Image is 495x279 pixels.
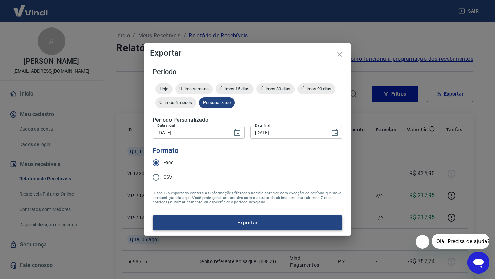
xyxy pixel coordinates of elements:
iframe: Mensagem da empresa [432,234,489,249]
h5: Período [153,68,342,75]
input: DD/MM/YYYY [153,126,228,139]
div: Últimos 6 meses [155,97,196,108]
div: Hoje [155,83,173,94]
span: Excel [163,159,174,166]
button: Choose date, selected date is 1 de ago de 2025 [230,126,244,139]
div: Personalizado [199,97,235,108]
span: Última semana [175,86,213,91]
label: Data inicial [157,123,175,128]
span: Últimos 30 dias [256,86,295,91]
h4: Exportar [150,49,345,57]
span: Últimos 6 meses [155,100,196,105]
span: Personalizado [199,100,235,105]
span: Olá! Precisa de ajuda? [4,5,58,10]
iframe: Fechar mensagem [416,235,429,249]
div: Últimos 30 dias [256,83,295,94]
legend: Formato [153,146,178,156]
button: Choose date, selected date is 10 de ago de 2025 [328,126,342,139]
iframe: Botão para abrir a janela de mensagens [467,252,489,274]
span: O arquivo exportado conterá as informações filtradas na tela anterior com exceção do período que ... [153,191,342,204]
div: Últimos 15 dias [216,83,254,94]
span: Últimos 15 dias [216,86,254,91]
h5: Período Personalizado [153,116,342,123]
button: close [331,46,348,63]
span: CSV [163,174,172,181]
div: Últimos 90 dias [297,83,335,94]
div: Última semana [175,83,213,94]
span: Hoje [155,86,173,91]
label: Data final [255,123,271,128]
input: DD/MM/YYYY [250,126,325,139]
span: Últimos 90 dias [297,86,335,91]
button: Exportar [153,215,342,230]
